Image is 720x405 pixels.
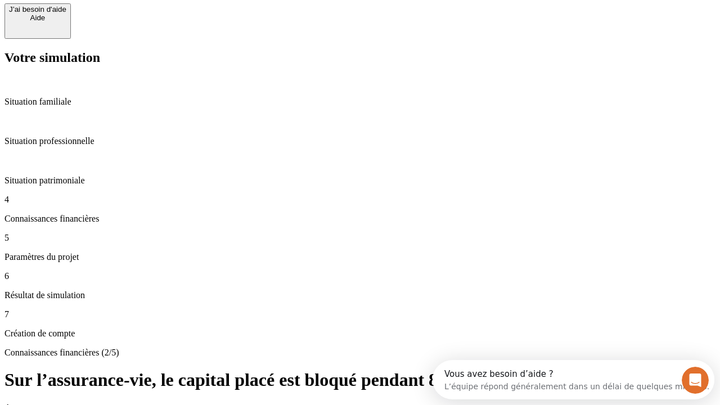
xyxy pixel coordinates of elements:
h2: Votre simulation [4,50,715,65]
div: Vous avez besoin d’aide ? [12,10,277,19]
p: 7 [4,309,715,319]
div: L’équipe répond généralement dans un délai de quelques minutes. [12,19,277,30]
p: 5 [4,233,715,243]
iframe: Intercom live chat discovery launcher [433,360,714,399]
p: 6 [4,271,715,281]
div: Ouvrir le Messenger Intercom [4,4,310,35]
h1: Sur l’assurance-vie, le capital placé est bloqué pendant 8 ans ? [4,370,715,390]
iframe: Intercom live chat [682,367,709,394]
p: Résultat de simulation [4,290,715,300]
p: 4 [4,195,715,205]
p: Situation patrimoniale [4,175,715,186]
p: Création de compte [4,328,715,339]
div: Aide [9,13,66,22]
p: Connaissances financières (2/5) [4,348,715,358]
p: Connaissances financières [4,214,715,224]
button: J’ai besoin d'aideAide [4,3,71,39]
div: J’ai besoin d'aide [9,5,66,13]
p: Situation professionnelle [4,136,715,146]
p: Situation familiale [4,97,715,107]
p: Paramètres du projet [4,252,715,262]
